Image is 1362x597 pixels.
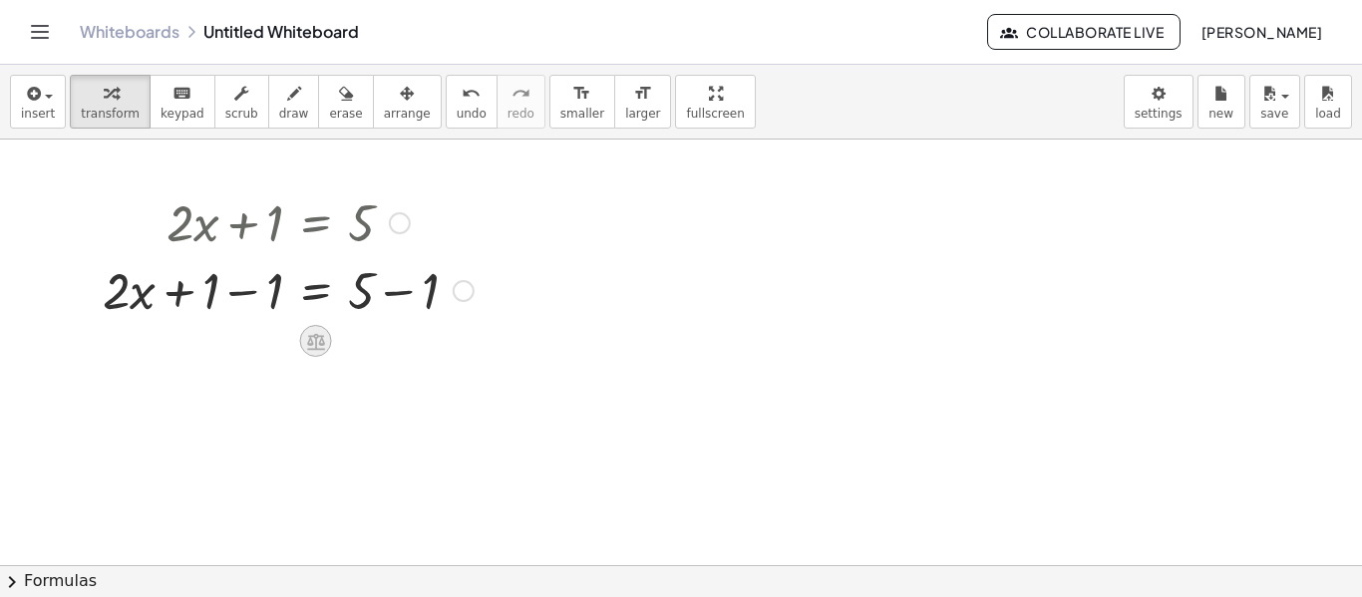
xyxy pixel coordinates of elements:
[560,107,604,121] span: smaller
[1135,107,1183,121] span: settings
[987,14,1181,50] button: Collaborate Live
[70,75,151,129] button: transform
[1260,107,1288,121] span: save
[1200,23,1322,41] span: [PERSON_NAME]
[1304,75,1352,129] button: load
[10,75,66,129] button: insert
[462,82,481,106] i: undo
[572,82,591,106] i: format_size
[508,107,534,121] span: redo
[1249,75,1300,129] button: save
[511,82,530,106] i: redo
[300,325,332,357] div: Apply the same math to both sides of the equation
[1197,75,1245,129] button: new
[1315,107,1341,121] span: load
[1004,23,1164,41] span: Collaborate Live
[614,75,671,129] button: format_sizelarger
[1124,75,1193,129] button: settings
[161,107,204,121] span: keypad
[21,107,55,121] span: insert
[318,75,373,129] button: erase
[625,107,660,121] span: larger
[24,16,56,48] button: Toggle navigation
[172,82,191,106] i: keyboard
[329,107,362,121] span: erase
[225,107,258,121] span: scrub
[549,75,615,129] button: format_sizesmaller
[457,107,487,121] span: undo
[80,22,179,42] a: Whiteboards
[446,75,498,129] button: undoundo
[268,75,320,129] button: draw
[214,75,269,129] button: scrub
[373,75,442,129] button: arrange
[384,107,431,121] span: arrange
[633,82,652,106] i: format_size
[150,75,215,129] button: keyboardkeypad
[81,107,140,121] span: transform
[675,75,755,129] button: fullscreen
[1208,107,1233,121] span: new
[497,75,545,129] button: redoredo
[1185,14,1338,50] button: [PERSON_NAME]
[686,107,744,121] span: fullscreen
[279,107,309,121] span: draw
